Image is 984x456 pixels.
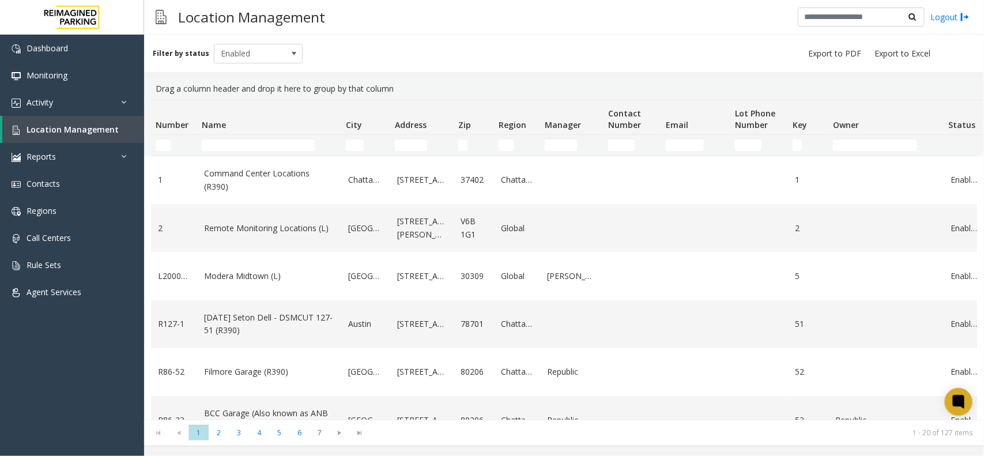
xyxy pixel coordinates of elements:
[833,119,859,130] span: Owner
[793,119,807,130] span: Key
[27,97,53,108] span: Activity
[395,140,427,151] input: Address Filter
[608,108,641,130] span: Contact Number
[172,3,331,31] h3: Location Management
[229,425,249,440] span: Page 3
[158,174,190,186] a: 1
[951,174,977,186] a: Enabled
[501,222,533,235] a: Global
[27,124,119,135] span: Location Management
[12,153,21,162] img: 'icon'
[12,180,21,189] img: 'icon'
[346,140,364,151] input: City Filter
[944,135,984,156] td: Status Filter
[289,425,310,440] span: Page 6
[951,222,977,235] a: Enabled
[12,207,21,216] img: 'icon'
[735,108,775,130] span: Lot Phone Number
[501,414,533,427] a: Chattanooga
[158,270,190,282] a: L20000500
[540,135,604,156] td: Manager Filter
[209,425,229,440] span: Page 2
[204,407,334,433] a: BCC Garage (Also known as ANB Garage) (R390)
[151,135,197,156] td: Number Filter
[348,222,383,235] a: [GEOGRAPHIC_DATA]
[188,425,209,440] span: Page 1
[788,135,828,156] td: Key Filter
[27,178,60,189] span: Contacts
[795,174,821,186] a: 1
[12,261,21,270] img: 'icon'
[499,140,514,151] input: Region Filter
[458,119,471,130] span: Zip
[461,365,487,378] a: 80206
[501,365,533,378] a: Chattanooga
[377,428,972,438] kendo-pager-info: 1 - 20 of 127 items
[12,99,21,108] img: 'icon'
[735,140,761,151] input: Lot Phone Number Filter
[501,318,533,330] a: Chattanooga
[12,288,21,297] img: 'icon'
[944,100,984,135] th: Status
[793,140,802,151] input: Key Filter
[153,48,209,59] label: Filter by status
[27,151,56,162] span: Reports
[27,287,81,297] span: Agent Services
[461,414,487,427] a: 80206
[204,365,334,378] a: Filmore Garage (R390)
[547,270,597,282] a: [PERSON_NAME]
[661,135,730,156] td: Email Filter
[930,11,970,23] a: Logout
[156,3,167,31] img: pageIcon
[458,140,468,151] input: Zip Filter
[158,365,190,378] a: R86-52
[12,44,21,54] img: 'icon'
[350,425,370,441] span: Go to the last page
[545,140,577,151] input: Manager Filter
[158,222,190,235] a: 2
[608,140,635,151] input: Contact Number Filter
[397,318,447,330] a: [STREET_ADDRESS]
[501,174,533,186] a: Chattanooga
[494,135,540,156] td: Region Filter
[156,140,171,151] input: Number Filter
[547,414,597,427] a: Republic
[808,48,861,59] span: Export to PDF
[795,270,821,282] a: 5
[27,205,56,216] span: Regions
[501,270,533,282] a: Global
[348,318,383,330] a: Austin
[604,135,661,156] td: Contact Number Filter
[214,44,285,63] span: Enabled
[269,425,289,440] span: Page 5
[666,119,688,130] span: Email
[202,140,315,151] input: Name Filter
[461,270,487,282] a: 30309
[348,414,383,427] a: [GEOGRAPHIC_DATA]
[27,232,71,243] span: Call Centers
[249,425,269,440] span: Page 4
[144,100,984,420] div: Data table
[795,222,821,235] a: 2
[204,311,334,337] a: [DATE] Seton Dell - DSMCUT 127-51 (R390)
[730,135,788,156] td: Lot Phone Number Filter
[27,43,68,54] span: Dashboard
[499,119,526,130] span: Region
[795,414,821,427] a: 53
[397,174,447,186] a: [STREET_ADDRESS]
[332,428,348,438] span: Go to the next page
[12,71,21,81] img: 'icon'
[397,215,447,241] a: [STREET_ADDRESS][PERSON_NAME]
[204,222,334,235] a: Remote Monitoring Locations (L)
[795,365,821,378] a: 52
[2,116,144,143] a: Location Management
[874,48,930,59] span: Export to Excel
[951,414,977,427] a: Enabled
[204,167,334,193] a: Command Center Locations (R390)
[348,270,383,282] a: [GEOGRAPHIC_DATA]
[310,425,330,440] span: Page 7
[341,135,390,156] td: City Filter
[395,119,427,130] span: Address
[870,46,935,62] button: Export to Excel
[951,270,977,282] a: Enabled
